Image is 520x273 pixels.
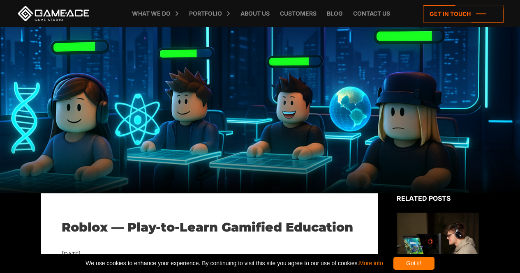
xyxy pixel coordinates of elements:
h1: Roblox — Play-to-Learn Gamified Education [62,220,358,235]
span: We use cookies to enhance your experience. By continuing to visit this site you agree to our use ... [86,257,383,270]
a: Get in touch [423,5,504,23]
div: [DATE] [62,249,358,259]
a: More info [359,260,383,266]
div: Related posts [397,193,479,203]
div: Got it! [393,257,434,270]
